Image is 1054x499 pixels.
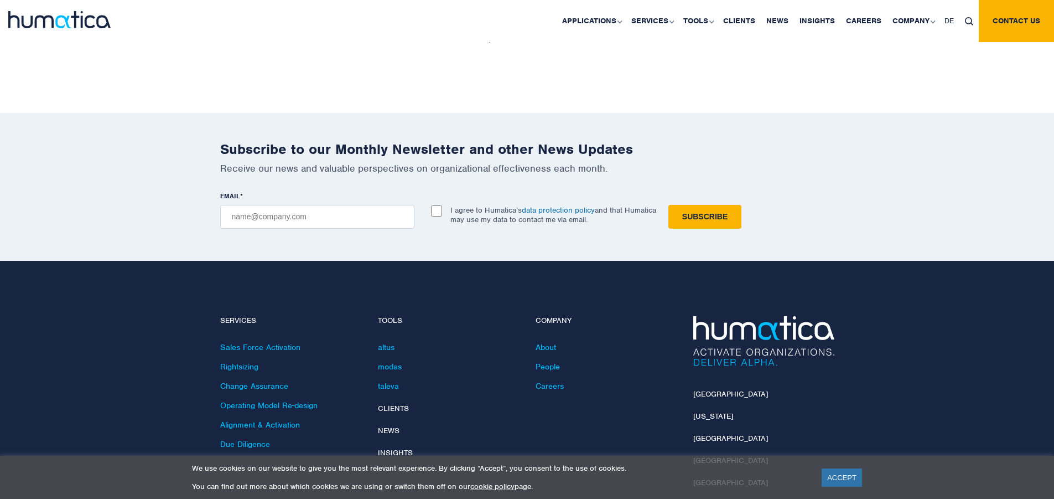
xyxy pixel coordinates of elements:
a: data protection policy [522,205,595,215]
a: altus [378,342,394,352]
a: People [536,362,560,372]
a: modas [378,362,402,372]
h2: Subscribe to our Monthly Newsletter and other News Updates [220,141,834,158]
a: cookie policy [470,482,515,491]
a: Clients [378,404,409,413]
a: Insights [378,448,413,457]
a: [US_STATE] [693,411,733,421]
a: Operating Model Re-design [220,400,318,410]
p: We use cookies on our website to give you the most relevant experience. By clicking “Accept”, you... [192,464,808,473]
a: Change Assurance [220,381,288,391]
input: name@company.com [220,205,414,229]
input: I agree to Humatica’sdata protection policyand that Humatica may use my data to contact me via em... [431,205,442,217]
p: Receive our news and valuable perspectives on organizational effectiveness each month. [220,162,834,174]
a: [GEOGRAPHIC_DATA] [693,434,768,443]
a: taleva [378,381,399,391]
a: ACCEPT [822,469,862,487]
p: You can find out more about which cookies we are using or switch them off on our page. [192,482,808,491]
img: search_icon [965,17,973,25]
a: Rightsizing [220,362,258,372]
img: logo [8,11,111,28]
h4: Services [220,316,361,326]
span: DE [944,16,954,25]
a: Alignment & Activation [220,420,300,430]
a: Careers [536,381,564,391]
a: Sales Force Activation [220,342,300,352]
a: News [378,426,399,435]
h4: Company [536,316,677,326]
a: [GEOGRAPHIC_DATA] [693,389,768,399]
a: Due Diligence [220,439,270,449]
a: About [536,342,556,352]
input: Subscribe [668,205,741,229]
h4: Tools [378,316,519,326]
img: Humatica [693,316,834,366]
span: EMAIL [220,192,240,200]
p: I agree to Humatica’s and that Humatica may use my data to contact me via email. [450,205,656,224]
